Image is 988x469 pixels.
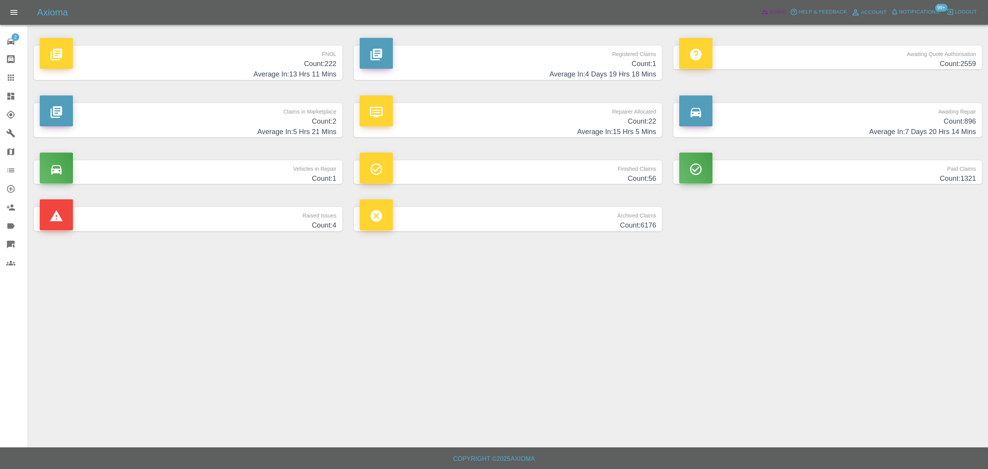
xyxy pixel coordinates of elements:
h4: Count: 2559 [679,59,976,69]
p: Archived Claims [360,207,656,220]
h4: Average In: 7 Days 20 Hrs 14 Mins [679,127,976,137]
p: Vehicles in Repair [40,160,337,173]
a: Admin [759,6,788,18]
a: Raised IssuesCount:4 [34,207,342,231]
p: Awaiting Quote Authorisation [679,46,976,59]
h4: Count: 1321 [679,173,976,184]
h4: Average In: 5 Hrs 21 Mins [40,127,337,137]
h4: Count: 1 [40,173,337,184]
a: Repairer AllocatedCount:22Average In:15 Hrs 5 Mins [354,103,662,138]
a: Finished ClaimsCount:56 [354,160,662,184]
h4: Count: 1 [360,59,656,69]
h4: Count: 6176 [360,220,656,231]
h4: Count: 896 [679,116,976,127]
a: Awaiting RepairCount:896Average In:7 Days 20 Hrs 14 Mins [673,103,982,138]
span: 2 [12,33,19,41]
h4: Average In: 15 Hrs 5 Mins [360,127,656,137]
h4: Average In: 4 Days 19 Hrs 18 Mins [360,69,656,80]
h4: Count: 222 [40,59,337,69]
h4: Count: 4 [40,220,337,231]
p: Repairer Allocated [360,103,656,116]
p: Paid Claims [679,160,976,173]
p: Registered Claims [360,46,656,59]
h4: Count: 22 [360,116,656,127]
span: Admin [770,8,787,17]
a: Registered ClaimsCount:1Average In:4 Days 19 Hrs 18 Mins [354,46,662,80]
h4: Average In: 13 Hrs 11 Mins [40,69,337,80]
p: FNOL [40,46,337,59]
a: Awaiting Quote AuthorisationCount:2559 [673,46,982,69]
p: Awaiting Repair [679,103,976,116]
span: Account [861,8,887,17]
button: Notifications [889,6,941,18]
span: Notifications [899,8,939,17]
h4: Count: 56 [360,173,656,184]
a: Claims in MarketplaceCount:2Average In:5 Hrs 21 Mins [34,103,342,138]
h6: Copyright © 2025 Axioma [6,454,982,464]
a: Vehicles in RepairCount:1 [34,160,342,184]
span: Help & Feedback [799,8,847,17]
h4: Count: 2 [40,116,337,127]
a: Archived ClaimsCount:6176 [354,207,662,231]
a: Paid ClaimsCount:1321 [673,160,982,184]
button: Logout [944,6,979,18]
h5: Axioma [37,6,68,19]
p: Claims in Marketplace [40,103,337,116]
p: Finished Claims [360,160,656,173]
span: 99+ [935,4,947,12]
button: Open drawer [5,3,23,22]
span: Logout [955,8,977,17]
p: Raised Issues [40,207,337,220]
button: Help & Feedback [788,6,849,18]
a: Account [849,6,889,19]
a: FNOLCount:222Average In:13 Hrs 11 Mins [34,46,342,80]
